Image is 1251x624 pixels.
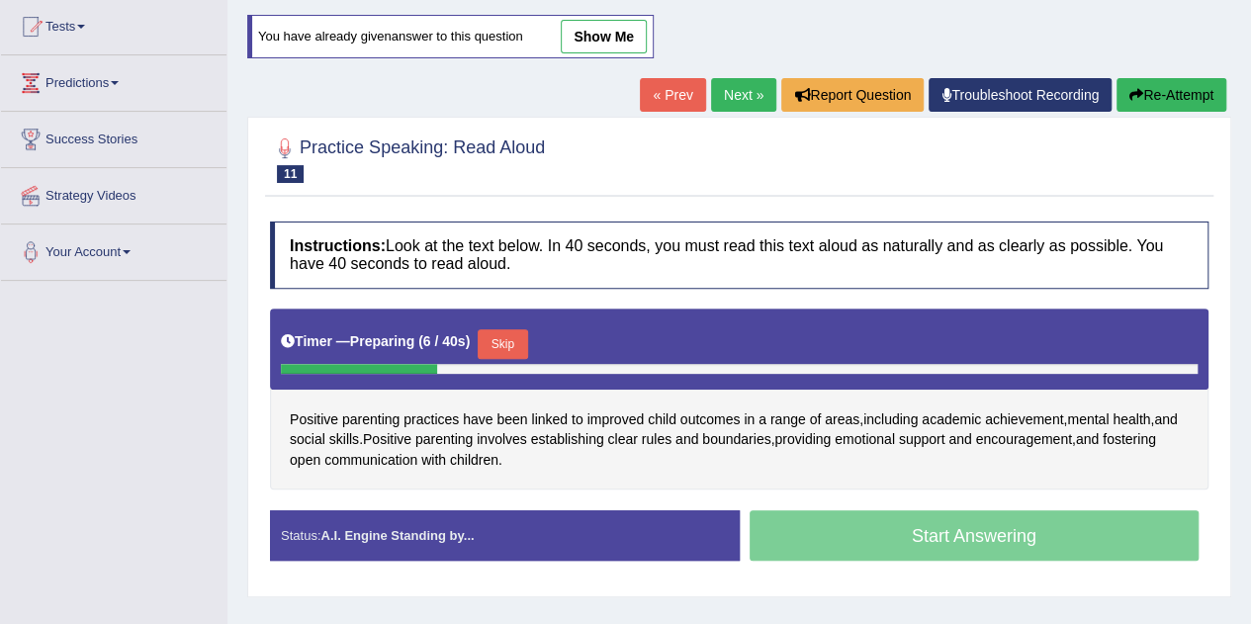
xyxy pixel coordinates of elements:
span: Click to see word definition [702,429,770,450]
span: Click to see word definition [809,409,821,430]
a: « Prev [640,78,705,112]
span: Click to see word definition [863,409,918,430]
span: Click to see word definition [1113,409,1150,430]
a: show me [561,20,647,53]
span: Click to see word definition [744,409,755,430]
span: Click to see word definition [290,409,338,430]
a: Next » [711,78,776,112]
span: Click to see word definition [774,429,831,450]
a: Strategy Videos [1,168,226,218]
h4: Look at the text below. In 40 seconds, you must read this text aloud as naturally and as clearly ... [270,222,1208,288]
button: Re-Attempt [1117,78,1226,112]
span: Click to see word definition [985,409,1063,430]
button: Report Question [781,78,924,112]
span: Click to see word definition [329,429,359,450]
span: Click to see word definition [450,450,498,471]
b: 6 / 40s [423,333,466,349]
span: Click to see word definition [403,409,459,430]
span: Click to see word definition [976,429,1072,450]
span: Click to see word definition [324,450,417,471]
span: Click to see word definition [1154,409,1177,430]
span: Click to see word definition [531,429,604,450]
b: Preparing [350,333,414,349]
span: Click to see word definition [463,409,492,430]
span: Click to see word definition [1067,409,1109,430]
span: Click to see word definition [572,409,583,430]
a: Troubleshoot Recording [929,78,1112,112]
span: Click to see word definition [342,409,400,430]
span: Click to see word definition [825,409,859,430]
div: You have already given answer to this question [247,15,654,58]
span: 11 [277,165,304,183]
a: Success Stories [1,112,226,161]
span: Click to see word definition [642,429,671,450]
span: Click to see word definition [835,429,895,450]
h5: Timer — [281,334,470,349]
span: Click to see word definition [948,429,971,450]
span: Click to see word definition [770,409,806,430]
span: Click to see word definition [675,429,698,450]
b: ) [466,333,471,349]
span: Click to see word definition [290,429,325,450]
button: Skip [478,329,527,359]
span: Click to see word definition [648,409,676,430]
span: Click to see word definition [1076,429,1099,450]
div: Status: [270,510,740,561]
span: Click to see word definition [496,409,527,430]
div: , , , . , , . [270,309,1208,490]
b: ( [418,333,423,349]
span: Click to see word definition [363,429,411,450]
span: Click to see word definition [290,450,320,471]
span: Click to see word definition [1103,429,1156,450]
span: Click to see word definition [899,429,945,450]
span: Click to see word definition [586,409,644,430]
h2: Practice Speaking: Read Aloud [270,134,545,183]
span: Click to see word definition [477,429,527,450]
span: Click to see word definition [421,450,446,471]
span: Click to see word definition [680,409,741,430]
span: Click to see word definition [531,409,568,430]
a: Your Account [1,224,226,274]
a: Predictions [1,55,226,105]
span: Click to see word definition [415,429,473,450]
span: Click to see word definition [607,429,637,450]
span: Click to see word definition [922,409,981,430]
b: Instructions: [290,237,386,254]
strong: A.I. Engine Standing by... [320,528,474,543]
span: Click to see word definition [759,409,766,430]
